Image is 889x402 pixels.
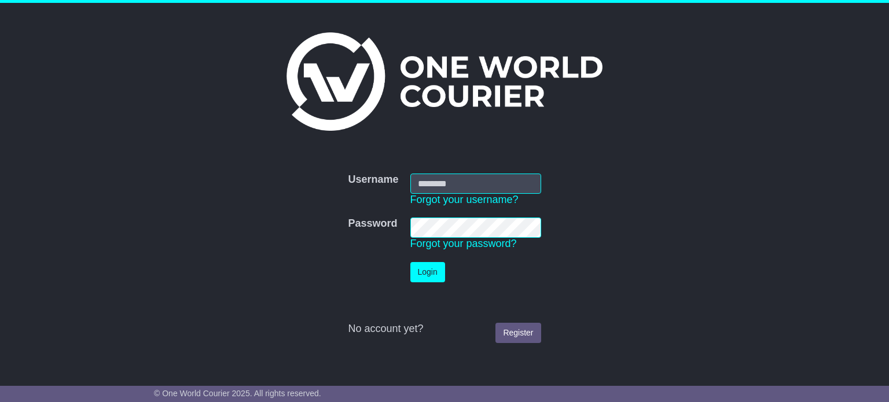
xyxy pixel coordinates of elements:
[410,238,517,249] a: Forgot your password?
[410,194,519,205] a: Forgot your username?
[410,262,445,282] button: Login
[286,32,603,131] img: One World
[154,389,321,398] span: © One World Courier 2025. All rights reserved.
[348,323,541,335] div: No account yet?
[495,323,541,343] a: Register
[348,174,398,186] label: Username
[348,217,397,230] label: Password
